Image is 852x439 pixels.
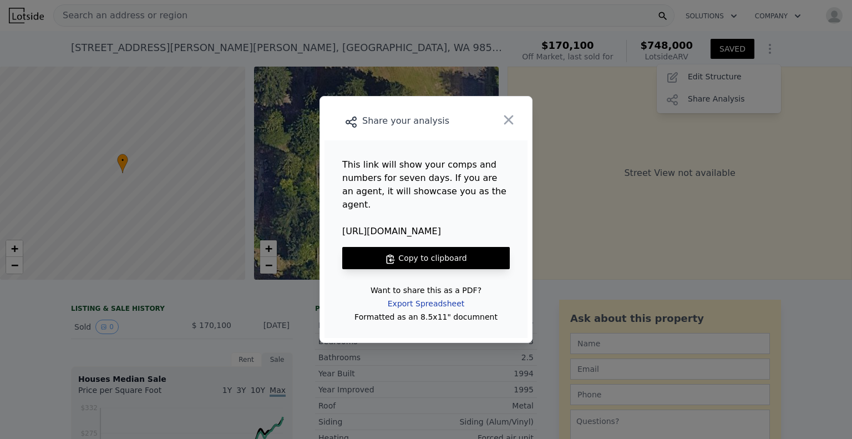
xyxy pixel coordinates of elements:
div: Share your analysis [324,113,487,129]
button: Copy to clipboard [342,247,510,269]
div: Formatted as an 8.5x11" documnent [354,314,498,320]
div: Export Spreadsheet [379,294,473,314]
main: This link will show your comps and numbers for seven days. If you are an agent, it will showcase ... [324,140,528,338]
span: [URL][DOMAIN_NAME] [342,225,510,238]
div: Want to share this as a PDF? [371,287,481,294]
